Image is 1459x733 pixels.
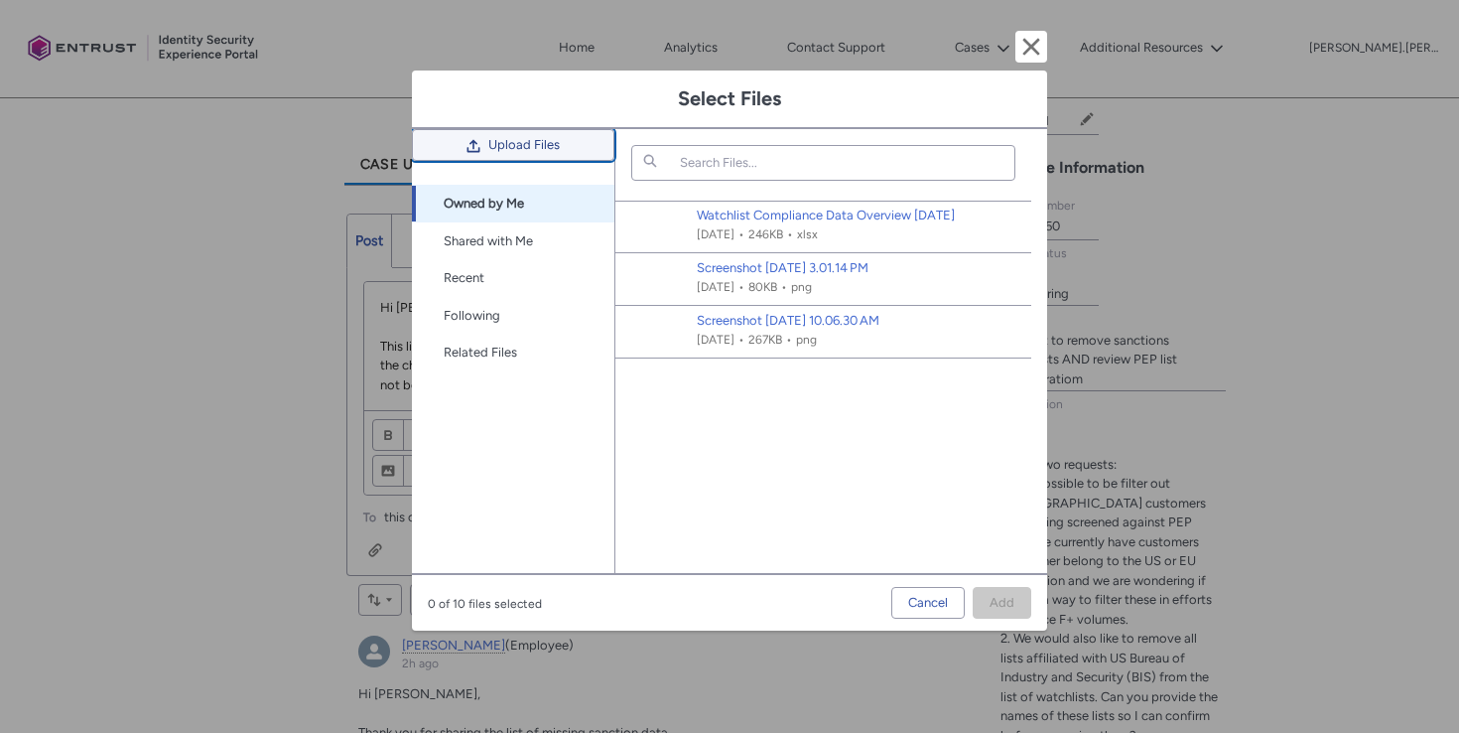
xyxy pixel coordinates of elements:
[697,280,748,294] span: [DATE]
[697,227,748,241] span: [DATE]
[412,259,614,297] a: Recent
[697,258,868,278] span: Screenshot 2025-02-26 at 3.01.14 PM
[412,297,614,335] a: Following
[768,333,782,347] span: KB
[748,280,763,294] span: 80
[412,185,614,222] a: Owned by Me
[891,587,965,619] button: Cancel
[797,227,818,241] span: xlsx
[973,587,1031,619] button: Add
[428,587,542,613] span: 0 of 10 files selected
[488,130,560,160] span: Upload Files
[791,280,812,294] span: png
[748,227,769,241] span: 246
[412,222,614,260] a: Shared with Me
[796,333,817,347] span: png
[769,227,783,241] span: KB
[763,280,777,294] span: KB
[412,129,614,161] button: Upload Files
[631,145,1015,181] input: Search Files...
[697,206,955,225] span: Watchlist Compliance Data Overview October 2024
[1015,31,1047,63] button: Cancel and close
[908,588,948,618] span: Cancel
[697,311,879,331] span: Screenshot 2025-02-11 at 10.06.30 AM
[697,333,748,347] span: [DATE]
[428,86,1031,111] h1: Select Files
[748,333,768,347] span: 267
[412,334,614,371] a: Related Files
